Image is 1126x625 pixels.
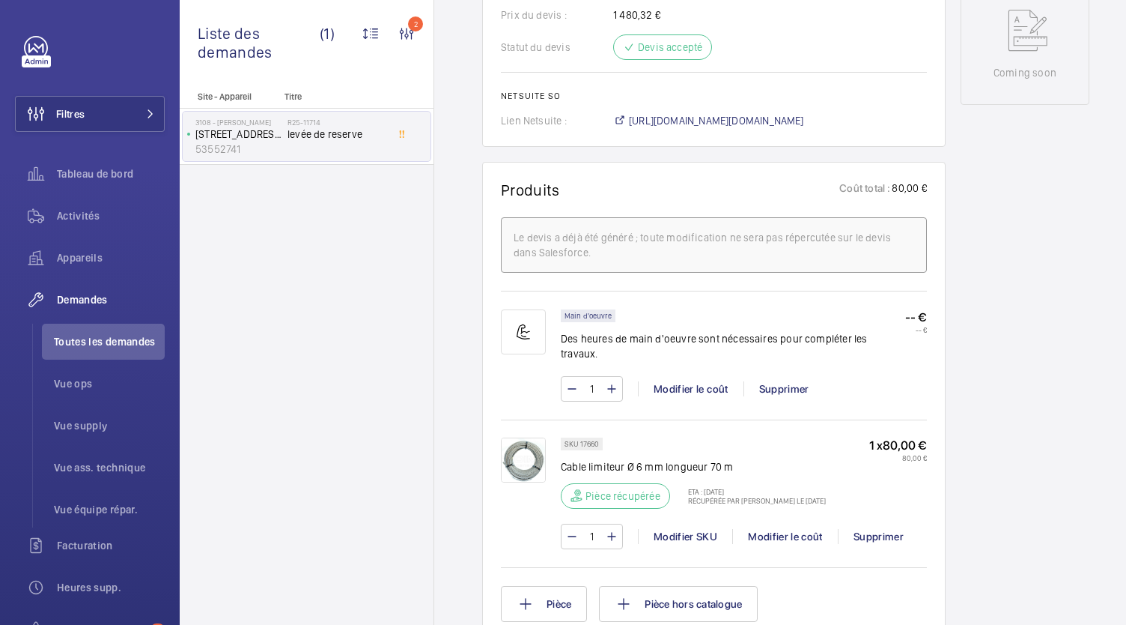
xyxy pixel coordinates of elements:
p: Coming soon [993,65,1056,80]
div: Supprimer [838,529,919,544]
p: ETA : [DATE] [679,487,826,496]
img: g2QQ9pvd6kPwccTwC6yIhHCPoWCy2US028Hret7s_h8thHEo.png [501,438,546,483]
p: Main d'oeuvre [564,313,612,318]
h2: Netsuite SO [501,91,927,101]
div: Modifier le coût [732,529,838,544]
p: Coût total : [839,181,890,199]
span: Heures supp. [57,580,165,595]
span: Vue équipe répar. [54,502,165,517]
span: Liste des demandes [198,24,320,61]
p: SKU 17660 [564,441,599,447]
p: Site - Appareil [180,91,279,102]
span: [URL][DOMAIN_NAME][DOMAIN_NAME] [629,113,804,128]
span: Toutes les demandes [54,334,165,349]
p: Cable limiteur Ø 6 mm longueur 70 m [561,459,826,474]
p: 3108 - [PERSON_NAME] [195,118,281,127]
div: Le devis a déjà été généré ; toute modification ne sera pas répercutée sur le devis dans Salesforce. [514,230,914,260]
button: Filtres [15,96,165,132]
p: Récupérée par [PERSON_NAME] le [DATE] [679,496,826,505]
div: Supprimer [743,381,824,396]
span: Tableau de bord [57,166,165,181]
button: Pièce hors catalogue [599,586,758,622]
h2: R25-11714 [287,118,386,127]
span: Activités [57,208,165,223]
p: 53552741 [195,142,281,157]
p: 80,00 € [890,181,926,199]
div: Modifier le coût [638,381,743,396]
span: Filtres [56,106,85,121]
p: Titre [284,91,383,102]
a: [URL][DOMAIN_NAME][DOMAIN_NAME] [613,113,804,128]
p: -- € [905,325,927,334]
span: Demandes [57,292,165,307]
span: Facturation [57,538,165,553]
span: Vue ops [54,376,165,391]
p: Pièce récupérée [585,489,660,504]
p: [STREET_ADDRESS] [195,127,281,142]
p: Des heures de main d'oeuvre sont nécessaires pour compléter les travaux. [561,331,905,361]
span: Vue ass. technique [54,460,165,475]
h1: Produits [501,181,560,199]
span: Vue supply [54,418,165,433]
div: Modifier SKU [638,529,732,544]
span: Appareils [57,250,165,265]
p: -- € [905,310,927,325]
img: muscle-sm.svg [501,310,546,354]
p: 80,00 € [869,453,927,462]
span: levée de reserve [287,127,386,142]
p: 1 x 80,00 € [869,438,927,453]
button: Pièce [501,586,587,622]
